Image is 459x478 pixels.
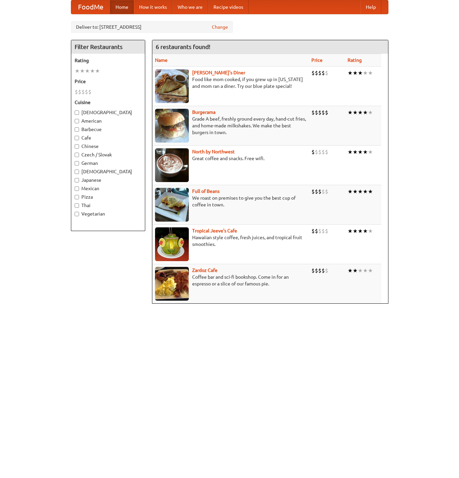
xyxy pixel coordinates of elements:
[322,109,325,116] li: $
[134,0,172,14] a: How it works
[156,44,210,50] ng-pluralize: 6 restaurants found!
[311,57,323,63] a: Price
[75,161,79,166] input: German
[155,267,189,301] img: zardoz.jpg
[318,148,322,156] li: $
[78,88,81,96] li: $
[75,126,142,133] label: Barbecue
[322,69,325,77] li: $
[318,69,322,77] li: $
[318,109,322,116] li: $
[75,202,142,209] label: Thai
[348,109,353,116] li: ★
[318,188,322,195] li: $
[75,153,79,157] input: Czech / Slovak
[315,267,318,274] li: $
[85,88,88,96] li: $
[208,0,249,14] a: Recipe videos
[155,195,306,208] p: We roast on premises to give you the best cup of coffee in town.
[358,188,363,195] li: ★
[358,148,363,156] li: ★
[90,67,95,75] li: ★
[368,148,373,156] li: ★
[110,0,134,14] a: Home
[363,188,368,195] li: ★
[348,148,353,156] li: ★
[353,148,358,156] li: ★
[75,78,142,85] h5: Price
[192,149,235,154] a: North by Northwest
[80,67,85,75] li: ★
[95,67,100,75] li: ★
[75,195,79,199] input: Pizza
[353,109,358,116] li: ★
[155,234,306,248] p: Hawaiian style coffee, fresh juices, and tropical fruit smoothies.
[75,57,142,64] h5: Rating
[192,188,220,194] a: Full of Beans
[348,227,353,235] li: ★
[75,67,80,75] li: ★
[315,69,318,77] li: $
[75,194,142,200] label: Pizza
[353,227,358,235] li: ★
[155,57,168,63] a: Name
[363,267,368,274] li: ★
[315,188,318,195] li: $
[322,227,325,235] li: $
[75,143,142,150] label: Chinese
[75,118,142,124] label: American
[85,67,90,75] li: ★
[75,127,79,132] input: Barbecue
[71,21,233,33] div: Deliver to: [STREET_ADDRESS]
[368,267,373,274] li: ★
[311,188,315,195] li: $
[322,148,325,156] li: $
[75,177,142,183] label: Japanese
[360,0,381,14] a: Help
[325,267,328,274] li: $
[212,24,228,30] a: Change
[311,227,315,235] li: $
[75,160,142,167] label: German
[75,110,79,115] input: [DEMOGRAPHIC_DATA]
[155,116,306,136] p: Grade A beef, freshly ground every day, hand-cut fries, and home-made milkshakes. We make the bes...
[75,178,79,182] input: Japanese
[75,168,142,175] label: [DEMOGRAPHIC_DATA]
[192,109,215,115] a: Burgerama
[75,151,142,158] label: Czech / Slovak
[325,188,328,195] li: $
[75,136,79,140] input: Cafe
[311,69,315,77] li: $
[75,99,142,106] h5: Cuisine
[192,70,245,75] a: [PERSON_NAME]'s Diner
[311,109,315,116] li: $
[318,267,322,274] li: $
[155,76,306,90] p: Food like mom cooked, if you grew up in [US_STATE] and mom ran a diner. Try our blue plate special!
[358,267,363,274] li: ★
[363,69,368,77] li: ★
[358,227,363,235] li: ★
[311,148,315,156] li: $
[155,188,189,222] img: beans.jpg
[368,188,373,195] li: ★
[348,188,353,195] li: ★
[325,227,328,235] li: $
[155,227,189,261] img: jeeves.jpg
[75,185,142,192] label: Mexican
[348,267,353,274] li: ★
[363,227,368,235] li: ★
[192,228,237,233] a: Tropical Jeeve's Cafe
[192,268,218,273] a: Zardoz Cafe
[81,88,85,96] li: $
[315,109,318,116] li: $
[353,69,358,77] li: ★
[358,109,363,116] li: ★
[318,227,322,235] li: $
[315,148,318,156] li: $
